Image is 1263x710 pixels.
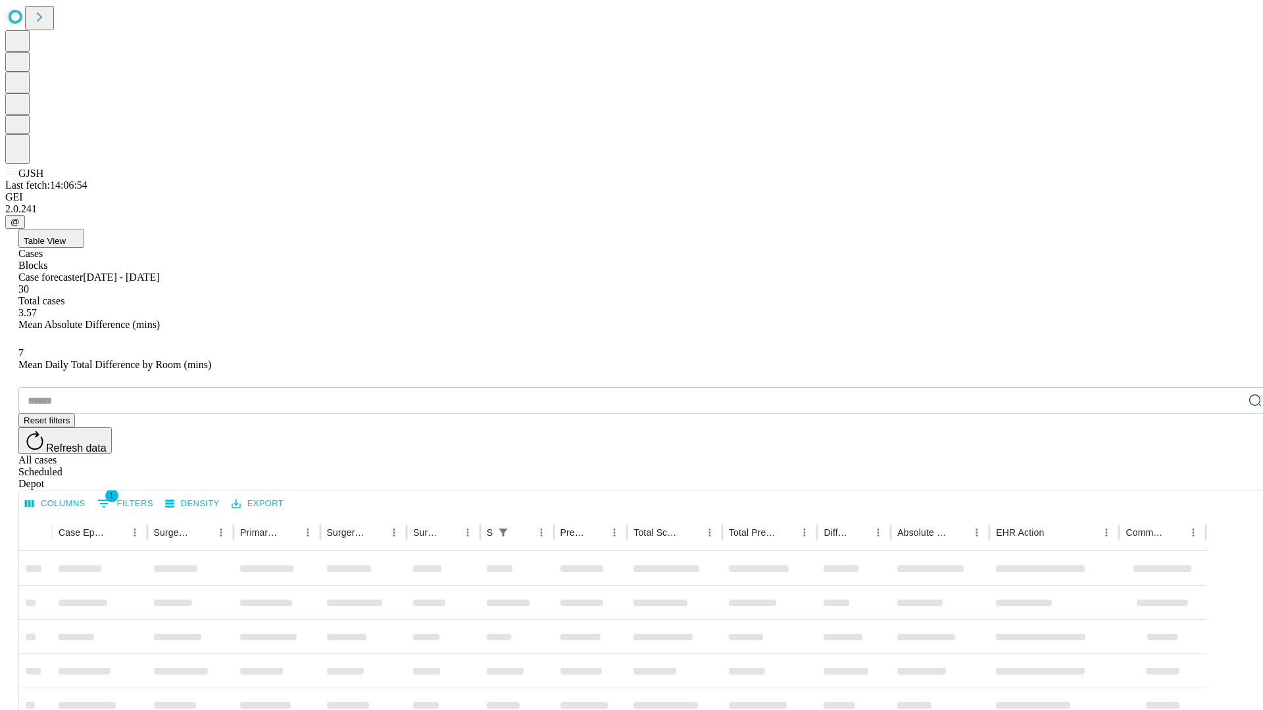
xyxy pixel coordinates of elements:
button: Sort [193,523,212,542]
button: Refresh data [18,427,112,454]
button: Show filters [94,493,157,514]
span: 7 [18,347,24,358]
button: Sort [514,523,532,542]
span: 3.57 [18,307,37,318]
div: 1 active filter [494,523,512,542]
span: [DATE] - [DATE] [83,272,159,283]
span: GJSH [18,168,43,179]
div: Comments [1126,527,1164,538]
div: Surgery Name [327,527,365,538]
div: 2.0.241 [5,203,1258,215]
div: Surgery Date [413,527,439,538]
button: Sort [587,523,605,542]
button: Menu [795,523,814,542]
span: Case forecaster [18,272,83,283]
button: Density [162,494,223,514]
button: Menu [605,523,624,542]
div: GEI [5,191,1258,203]
span: Last fetch: 14:06:54 [5,179,87,191]
div: Predicted In Room Duration [560,527,586,538]
span: Reset filters [24,415,70,425]
span: Mean Daily Total Difference by Room (mins) [18,359,211,370]
div: Difference [824,527,849,538]
button: Menu [385,523,403,542]
div: Total Predicted Duration [729,527,776,538]
button: @ [5,215,25,229]
button: Sort [1045,523,1064,542]
div: Scheduled In Room Duration [487,527,493,538]
div: Case Epic Id [59,527,106,538]
button: Menu [869,523,887,542]
button: Menu [299,523,317,542]
button: Reset filters [18,414,75,427]
span: Total cases [18,295,64,306]
button: Menu [458,523,477,542]
div: EHR Action [996,527,1044,538]
span: 30 [18,283,29,295]
div: Absolute Difference [897,527,948,538]
button: Table View [18,229,84,248]
button: Menu [1184,523,1202,542]
button: Sort [440,523,458,542]
button: Select columns [22,494,89,514]
button: Menu [126,523,144,542]
div: Primary Service [240,527,278,538]
span: Refresh data [46,442,107,454]
span: Table View [24,236,66,246]
button: Sort [851,523,869,542]
button: Export [228,494,287,514]
button: Show filters [494,523,512,542]
button: Menu [212,523,230,542]
div: Total Scheduled Duration [633,527,681,538]
button: Sort [280,523,299,542]
div: Surgeon Name [154,527,192,538]
button: Sort [777,523,795,542]
button: Sort [366,523,385,542]
button: Sort [949,523,968,542]
button: Menu [701,523,719,542]
button: Sort [1166,523,1184,542]
button: Sort [682,523,701,542]
span: Mean Absolute Difference (mins) [18,319,160,330]
span: 1 [105,489,118,502]
button: Menu [532,523,551,542]
button: Sort [107,523,126,542]
button: Menu [1097,523,1116,542]
span: @ [11,217,20,227]
button: Menu [968,523,986,542]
